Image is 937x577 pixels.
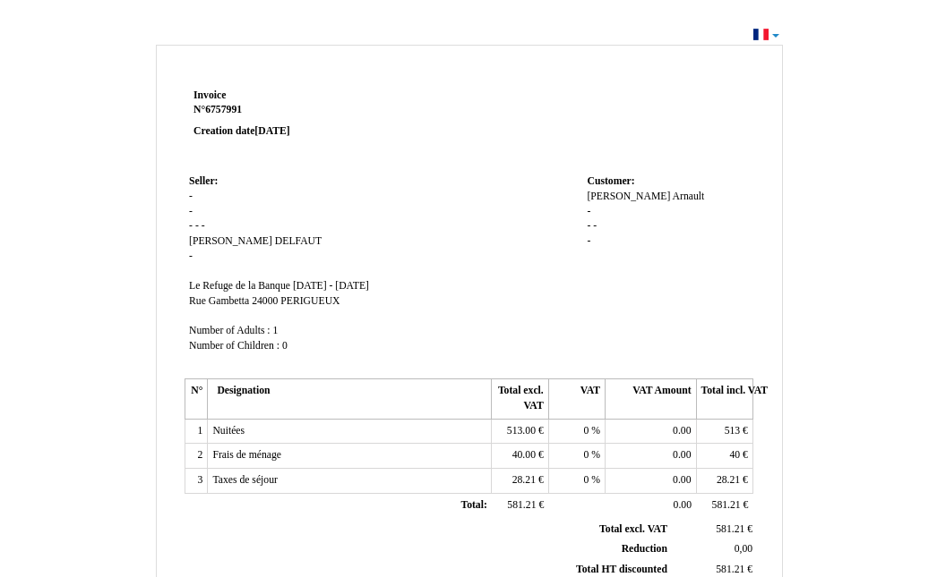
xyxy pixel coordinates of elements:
[671,520,756,539] td: €
[696,493,752,518] td: €
[189,250,193,262] span: -
[189,220,193,232] span: -
[293,280,369,292] span: [DATE] - [DATE]
[193,89,226,101] span: Invoice
[673,474,691,486] span: 0.00
[696,419,752,444] td: €
[254,125,289,137] span: [DATE]
[548,379,605,419] th: VAT
[185,419,208,444] td: 1
[189,280,290,292] span: Le Refuge de la Banque
[587,220,590,232] span: -
[599,523,667,535] span: Total excl. VAT
[189,340,279,352] span: Number of Children :
[189,191,193,202] span: -
[548,469,605,494] td: %
[584,449,589,461] span: 0
[492,444,548,469] td: €
[189,295,249,307] span: Rue Gambetta
[492,493,548,518] td: €
[492,469,548,494] td: €
[716,523,744,535] span: 581.21
[212,425,245,437] span: Nuitées
[696,469,752,494] td: €
[696,379,752,419] th: Total incl. VAT
[548,419,605,444] td: %
[208,379,492,419] th: Designation
[725,425,741,437] span: 513
[185,469,208,494] td: 3
[252,295,278,307] span: 24000
[673,191,705,202] span: Arnault
[189,206,193,217] span: -
[584,474,589,486] span: 0
[606,379,696,419] th: VAT Amount
[193,103,408,117] strong: N°
[189,325,271,336] span: Number of Adults :
[622,543,667,555] span: Reduction
[512,474,536,486] span: 28.21
[282,340,288,352] span: 0
[512,449,536,461] span: 40.00
[492,419,548,444] td: €
[587,191,670,202] span: [PERSON_NAME]
[185,444,208,469] td: 2
[548,444,605,469] td: %
[673,449,691,461] span: 0.00
[507,425,536,437] span: 513.00
[716,564,744,575] span: 581.21
[712,499,741,511] span: 581.21
[587,235,590,247] span: -
[185,379,208,419] th: N°
[576,564,667,575] span: Total HT discounted
[205,104,242,115] span: 6757991
[584,425,589,437] span: 0
[492,379,548,419] th: Total excl. VAT
[212,449,281,461] span: Frais de ménage
[193,125,290,137] strong: Creation date
[735,543,752,555] span: 0,00
[189,235,272,247] span: [PERSON_NAME]
[273,325,279,336] span: 1
[280,295,340,307] span: PERIGUEUX
[189,175,218,187] span: Seller:
[195,220,199,232] span: -
[507,499,536,511] span: 581.21
[593,220,597,232] span: -
[673,425,691,437] span: 0.00
[696,444,752,469] td: €
[275,235,322,247] span: DELFAUT
[717,474,740,486] span: 28.21
[729,449,740,461] span: 40
[587,206,590,217] span: -
[674,499,692,511] span: 0.00
[212,474,278,486] span: Taxes de séjour
[460,499,486,511] span: Total:
[587,175,634,187] span: Customer:
[202,220,205,232] span: -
